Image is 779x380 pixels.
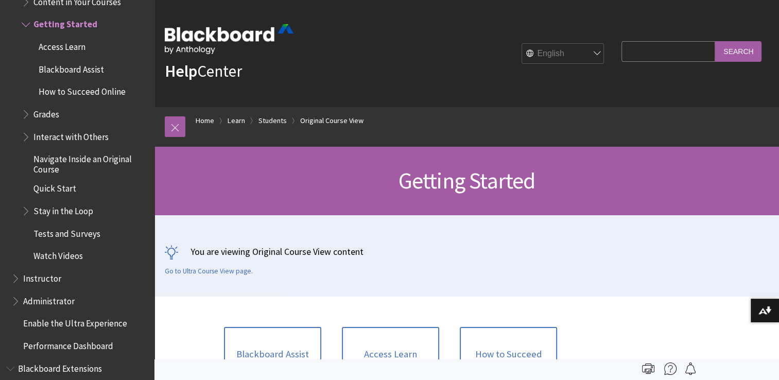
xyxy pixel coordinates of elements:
span: Performance Dashboard [23,337,113,351]
span: Enable the Ultra Experience [23,315,127,329]
input: Search [715,41,761,61]
a: Students [258,114,287,127]
span: Quick Start [33,180,76,194]
span: Getting Started [33,16,97,30]
span: Navigate Inside an Original Course [33,150,147,175]
span: Tests and Surveys [33,225,100,239]
span: Blackboard Extensions [18,360,102,374]
a: Home [196,114,214,127]
img: Blackboard by Anthology [165,24,293,54]
strong: Help [165,61,197,81]
span: Access Learn [39,38,85,52]
span: Administrator [23,292,75,306]
img: Follow this page [684,362,697,375]
span: Watch Videos [33,248,83,262]
select: Site Language Selector [522,44,604,64]
p: You are viewing Original Course View content [165,245,769,258]
span: Getting Started [398,166,535,195]
span: Stay in the Loop [33,202,93,216]
img: Print [642,362,654,375]
a: HelpCenter [165,61,242,81]
img: More help [664,362,677,375]
span: Blackboard Assist [39,61,104,75]
a: Learn [228,114,245,127]
span: Interact with Others [33,128,109,142]
a: Go to Ultra Course View page. [165,267,253,276]
a: Original Course View [300,114,363,127]
span: How to Succeed Online [39,83,126,97]
span: Grades [33,106,59,119]
span: Instructor [23,270,61,284]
